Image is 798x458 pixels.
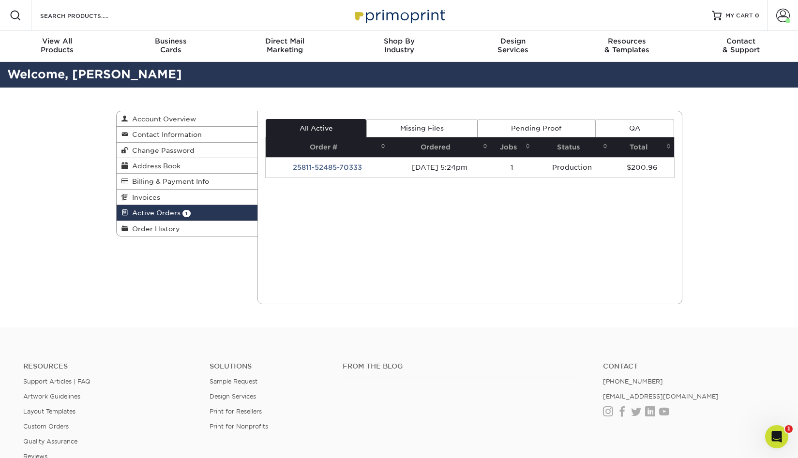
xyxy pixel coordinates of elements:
[228,37,342,54] div: Marketing
[117,143,258,158] a: Change Password
[182,210,191,217] span: 1
[570,37,684,54] div: & Templates
[684,37,798,45] span: Contact
[117,111,258,127] a: Account Overview
[533,157,610,177] td: Production
[611,137,674,157] th: Total
[603,378,663,385] a: [PHONE_NUMBER]
[128,209,181,217] span: Active Orders
[755,12,759,19] span: 0
[342,31,456,62] a: Shop ByIndustry
[491,137,534,157] th: Jobs
[456,31,570,62] a: DesignServices
[23,362,195,370] h4: Resources
[570,37,684,45] span: Resources
[389,137,490,157] th: Ordered
[603,393,719,400] a: [EMAIL_ADDRESS][DOMAIN_NAME]
[228,31,342,62] a: Direct MailMarketing
[210,393,256,400] a: Design Services
[117,158,258,174] a: Address Book
[128,115,196,123] span: Account Overview
[351,5,448,26] img: Primoprint
[366,119,477,137] a: Missing Files
[533,137,610,157] th: Status
[117,190,258,205] a: Invoices
[456,37,570,54] div: Services
[684,31,798,62] a: Contact& Support
[785,425,793,433] span: 1
[117,127,258,142] a: Contact Information
[117,205,258,221] a: Active Orders 1
[725,12,753,20] span: MY CART
[128,193,160,201] span: Invoices
[23,378,90,385] a: Support Articles | FAQ
[595,119,674,137] a: QA
[23,423,69,430] a: Custom Orders
[128,162,181,170] span: Address Book
[765,425,788,448] iframe: Intercom live chat
[114,37,228,45] span: Business
[603,362,775,370] a: Contact
[128,147,195,154] span: Change Password
[210,408,262,415] a: Print for Resellers
[478,119,595,137] a: Pending Proof
[210,362,328,370] h4: Solutions
[117,174,258,189] a: Billing & Payment Info
[39,10,134,21] input: SEARCH PRODUCTS.....
[342,37,456,45] span: Shop By
[570,31,684,62] a: Resources& Templates
[389,157,490,177] td: [DATE] 5:24pm
[128,177,209,185] span: Billing & Payment Info
[228,37,342,45] span: Direct Mail
[128,131,202,138] span: Contact Information
[210,378,257,385] a: Sample Request
[117,221,258,236] a: Order History
[266,157,389,177] td: 25811-52485-70333
[114,31,228,62] a: BusinessCards
[266,137,389,157] th: Order #
[23,408,75,415] a: Layout Templates
[266,119,366,137] a: All Active
[114,37,228,54] div: Cards
[456,37,570,45] span: Design
[684,37,798,54] div: & Support
[23,393,80,400] a: Artwork Guidelines
[210,423,268,430] a: Print for Nonprofits
[342,37,456,54] div: Industry
[343,362,577,370] h4: From the Blog
[2,428,82,455] iframe: Google Customer Reviews
[491,157,534,177] td: 1
[611,157,674,177] td: $200.96
[128,225,180,233] span: Order History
